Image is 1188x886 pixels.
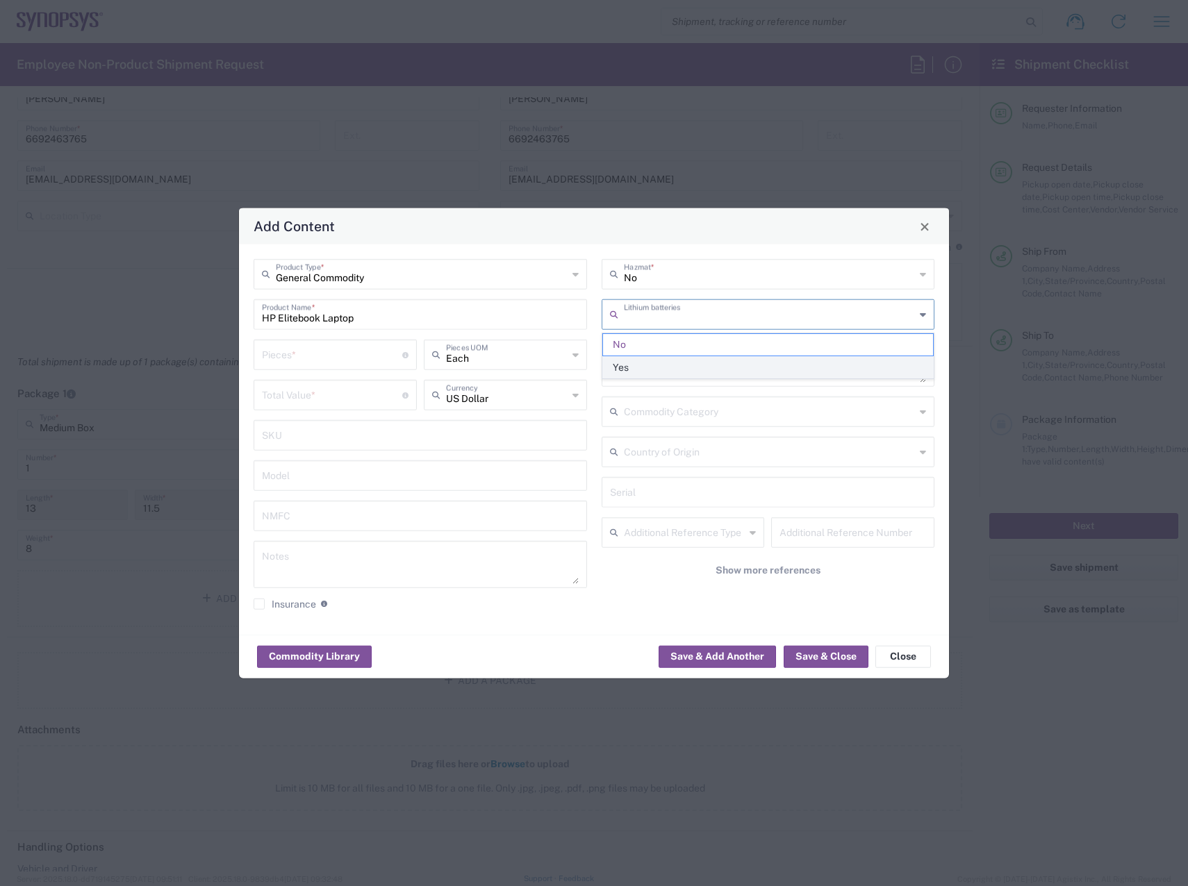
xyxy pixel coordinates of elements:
[603,334,934,356] span: No
[254,216,335,236] h4: Add Content
[915,217,934,236] button: Close
[875,645,931,667] button: Close
[716,564,820,577] span: Show more references
[254,599,316,610] label: Insurance
[603,357,934,378] span: Yes
[659,645,776,667] button: Save & Add Another
[257,645,372,667] button: Commodity Library
[784,645,868,667] button: Save & Close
